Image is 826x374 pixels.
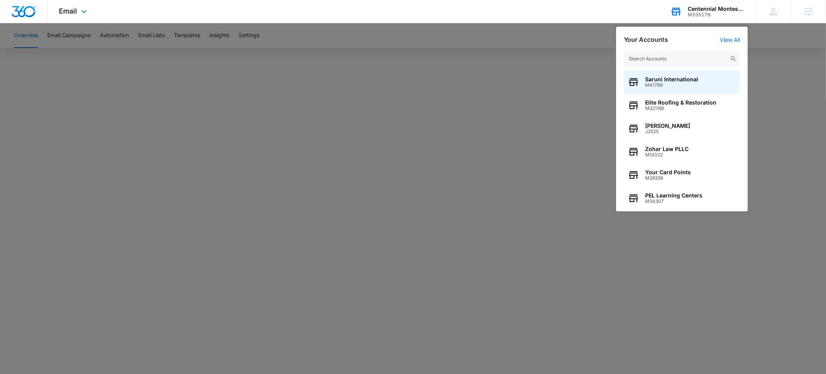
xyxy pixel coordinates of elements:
[624,70,740,94] button: Saruni InternationalM41789
[645,76,698,82] span: Saruni International
[688,6,744,12] div: account name
[688,12,744,17] div: account id
[624,36,668,43] h2: Your Accounts
[645,123,690,129] span: [PERSON_NAME]
[645,100,716,106] span: Elite Roofing & Restoration
[645,82,698,88] span: M41789
[645,129,690,134] span: J2525
[720,36,740,43] a: View All
[645,175,691,181] span: M28338
[59,7,77,15] span: Email
[624,117,740,140] button: [PERSON_NAME]J2525
[645,106,716,111] span: M321166
[624,163,740,187] button: Your Card PointsM28338
[624,94,740,117] button: Elite Roofing & RestorationM321166
[645,199,702,204] span: M34307
[624,51,740,67] input: Search Accounts
[645,152,689,158] span: M10022
[624,140,740,163] button: Zohar Law PLLCM10022
[624,187,740,210] button: PEL Learning CentersM34307
[645,146,689,152] span: Zohar Law PLLC
[645,192,702,199] span: PEL Learning Centers
[645,169,691,175] span: Your Card Points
